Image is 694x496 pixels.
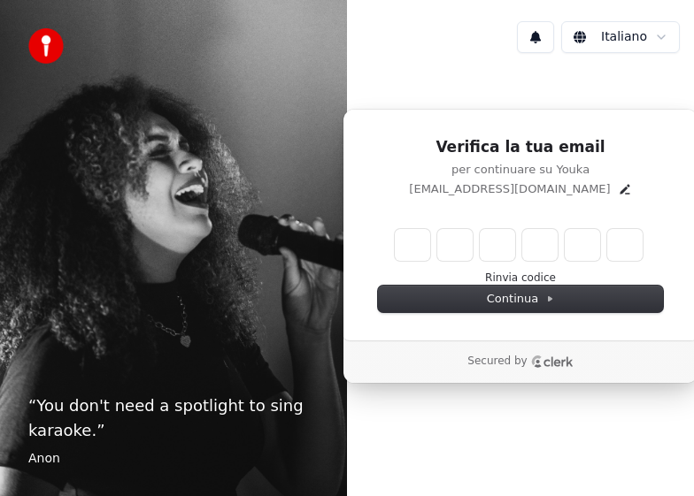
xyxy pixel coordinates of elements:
[522,229,558,261] input: Digit 4
[480,229,515,261] input: Digit 3
[28,28,64,64] img: youka
[437,229,473,261] input: Digit 2
[618,182,632,196] button: Edit
[378,162,663,178] p: per continuare su Youka
[565,229,600,261] input: Digit 5
[409,181,610,197] p: [EMAIL_ADDRESS][DOMAIN_NAME]
[378,286,663,312] button: Continua
[391,225,646,264] div: Verification code input
[531,355,574,368] a: Clerk logo
[395,229,430,261] input: Enter verification code. Digit 1
[485,271,556,286] button: Rinvia codice
[28,393,319,443] p: “ You don't need a spotlight to sing karaoke. ”
[607,229,643,261] input: Digit 6
[378,137,663,158] h1: Verifica la tua email
[487,291,554,307] span: Continua
[28,450,319,468] footer: Anon
[467,355,527,369] p: Secured by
